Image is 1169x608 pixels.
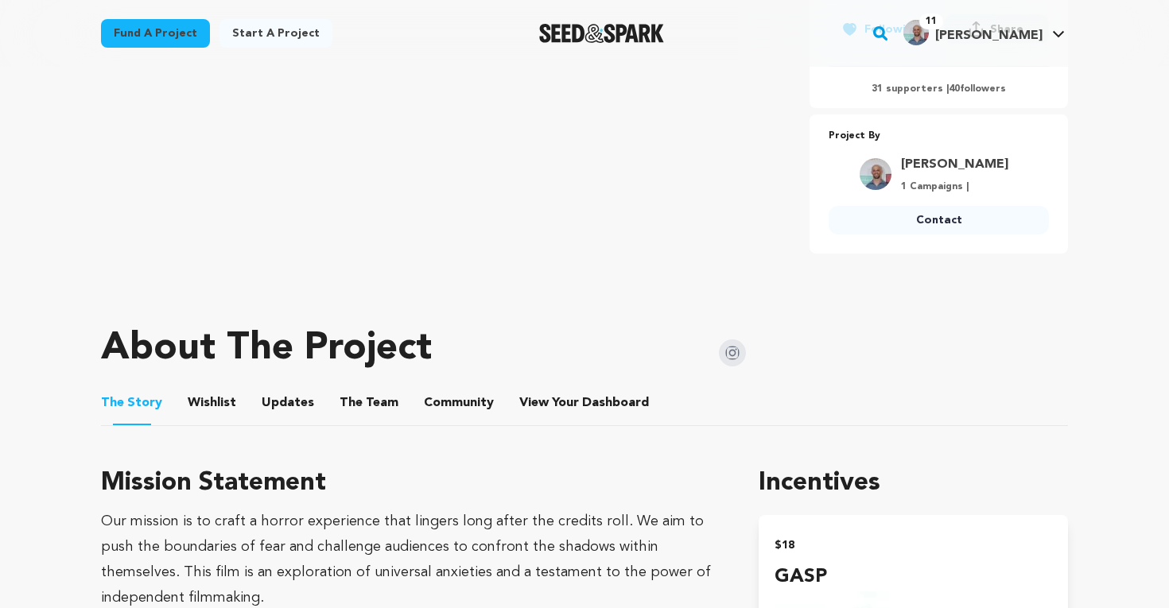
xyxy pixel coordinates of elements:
[582,393,649,412] span: Dashboard
[539,24,664,43] img: Seed&Spark Logo Dark Mode
[919,14,943,29] span: 11
[340,393,398,412] span: Team
[101,19,210,48] a: Fund a project
[759,464,1068,502] h1: Incentives
[903,20,929,45] img: 50c4734e537e2c0a.jpg
[901,180,1008,193] p: 1 Campaigns |
[829,83,1049,95] p: 31 supporters | followers
[719,339,746,366] img: Seed&Spark Instagram Icon
[900,17,1068,50] span: Zack A.'s Profile
[903,20,1043,45] div: Zack A.'s Profile
[101,393,124,412] span: The
[949,84,960,94] span: 40
[539,24,664,43] a: Seed&Spark Homepage
[424,393,494,412] span: Community
[262,393,314,412] span: Updates
[519,393,652,412] a: ViewYourDashboard
[901,155,1008,174] a: Goto Zack Abramowitz profile
[860,158,891,190] img: 50c4734e537e2c0a.jpg
[900,17,1068,45] a: Zack A.'s Profile
[829,127,1049,145] p: Project By
[219,19,332,48] a: Start a project
[829,206,1049,234] a: Contact
[775,563,1052,591] h4: GASP
[188,393,236,412] span: Wishlist
[101,464,720,502] h3: Mission Statement
[340,393,363,412] span: The
[101,393,162,412] span: Story
[101,330,432,368] h1: About The Project
[519,393,652,412] span: Your
[775,534,1052,556] h2: $18
[935,29,1043,42] span: [PERSON_NAME]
